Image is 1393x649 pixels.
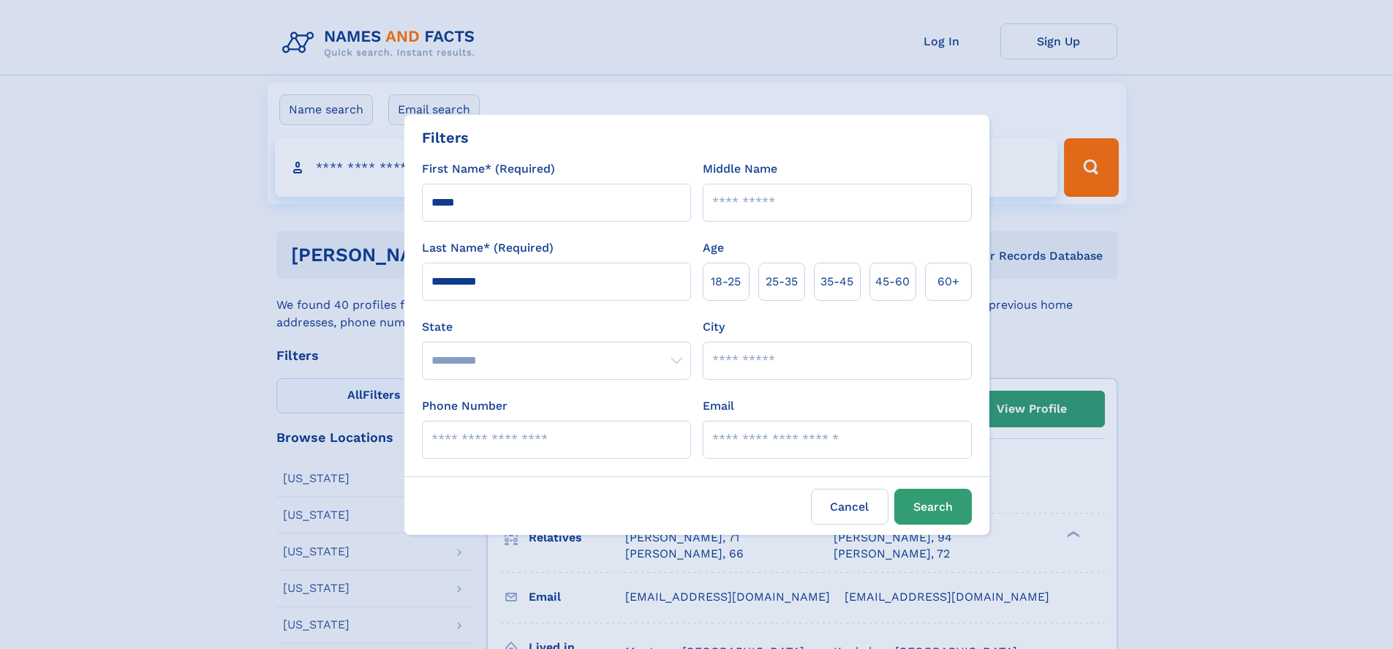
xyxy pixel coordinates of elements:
[875,273,910,290] span: 45‑60
[937,273,959,290] span: 60+
[811,489,888,525] label: Cancel
[766,273,798,290] span: 25‑35
[422,239,554,257] label: Last Name* (Required)
[422,160,555,178] label: First Name* (Required)
[703,318,725,336] label: City
[711,273,741,290] span: 18‑25
[703,160,777,178] label: Middle Name
[422,318,691,336] label: State
[703,397,734,415] label: Email
[703,239,724,257] label: Age
[820,273,853,290] span: 35‑45
[422,127,469,149] div: Filters
[894,489,972,525] button: Search
[422,397,507,415] label: Phone Number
